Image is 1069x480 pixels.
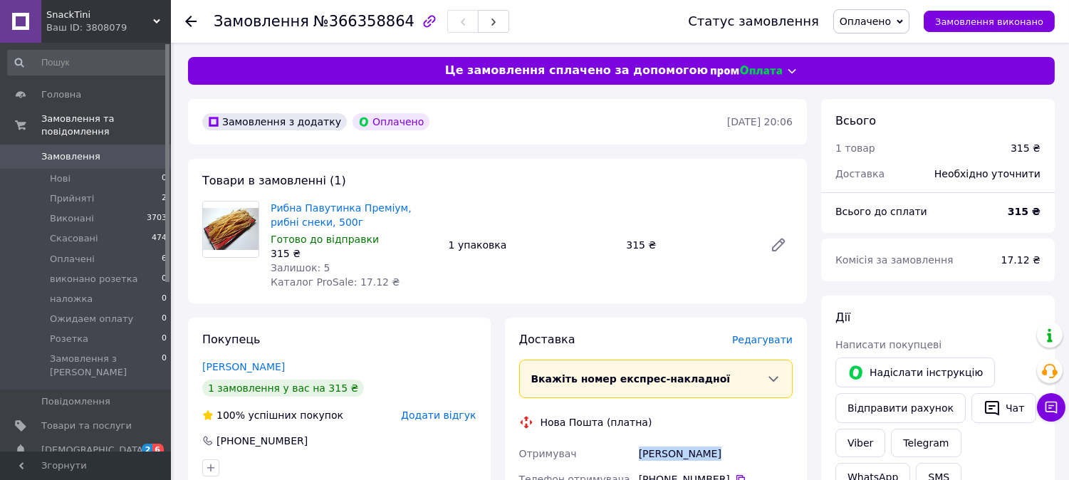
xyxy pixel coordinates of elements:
[271,234,379,245] span: Готово до відправки
[162,353,167,378] span: 0
[152,444,164,456] span: 6
[50,333,88,345] span: Розетка
[215,434,309,448] div: [PHONE_NUMBER]
[142,444,153,456] span: 2
[764,231,793,259] a: Редагувати
[835,254,954,266] span: Комісія за замовлення
[835,429,885,457] a: Viber
[202,361,285,372] a: [PERSON_NAME]
[203,208,259,250] img: Рибна Павутинка Преміум, рибні снеки, 500г
[835,311,850,324] span: Дії
[835,168,885,179] span: Доставка
[727,116,793,127] time: [DATE] 20:06
[519,333,575,346] span: Доставка
[162,192,167,205] span: 2
[46,21,171,34] div: Ваш ID: 3808079
[41,395,110,408] span: Повідомлення
[835,358,995,387] button: Надіслати інструкцію
[214,13,309,30] span: Замовлення
[445,63,708,79] span: Це замовлення сплачено за допомогою
[537,415,656,429] div: Нова Пошта (платна)
[50,212,94,225] span: Виконані
[835,206,927,217] span: Всього до сплати
[147,212,167,225] span: 3703
[217,409,245,421] span: 100%
[271,262,330,273] span: Залишок: 5
[7,50,168,75] input: Пошук
[935,16,1043,27] span: Замовлення виконано
[162,333,167,345] span: 0
[41,113,171,138] span: Замовлення та повідомлення
[519,448,577,459] span: Отримувач
[41,150,100,163] span: Замовлення
[152,232,167,245] span: 474
[202,333,261,346] span: Покупець
[531,373,731,385] span: Вкажіть номер експрес-накладної
[50,253,95,266] span: Оплачені
[835,142,875,154] span: 1 товар
[50,232,98,245] span: Скасовані
[732,334,793,345] span: Редагувати
[50,353,162,378] span: Замовлення з [PERSON_NAME]
[971,393,1036,423] button: Чат
[202,380,364,397] div: 1 замовлення у вас на 315 ₴
[926,158,1049,189] div: Необхідно уточнити
[50,192,94,205] span: Прийняті
[50,313,133,325] span: Ожидаем оплату
[835,339,942,350] span: Написати покупцеві
[636,441,796,466] div: [PERSON_NAME]
[50,293,93,306] span: наложка
[41,419,132,432] span: Товари та послуги
[202,113,347,130] div: Замовлення з додатку
[924,11,1055,32] button: Замовлення виконано
[1001,254,1041,266] span: 17.12 ₴
[50,172,71,185] span: Нові
[620,235,758,255] div: 315 ₴
[891,429,961,457] a: Telegram
[202,408,343,422] div: успішних покупок
[401,409,476,421] span: Додати відгук
[353,113,429,130] div: Оплачено
[162,313,167,325] span: 0
[271,246,437,261] div: 315 ₴
[271,276,400,288] span: Каталог ProSale: 17.12 ₴
[162,273,167,286] span: 0
[41,444,147,456] span: [DEMOGRAPHIC_DATA]
[202,174,346,187] span: Товари в замовленні (1)
[1037,393,1065,422] button: Чат з покупцем
[835,114,876,127] span: Всього
[46,9,153,21] span: SnackTini
[840,16,891,27] span: Оплачено
[313,13,414,30] span: №366358864
[162,172,167,185] span: 0
[443,235,621,255] div: 1 упаковка
[688,14,819,28] div: Статус замовлення
[41,88,81,101] span: Головна
[162,293,167,306] span: 0
[50,273,137,286] span: виконано розетка
[1011,141,1041,155] div: 315 ₴
[271,202,412,228] a: Рибна Павутинка Преміум, рибні снеки, 500г
[185,14,197,28] div: Повернутися назад
[1008,206,1041,217] b: 315 ₴
[835,393,966,423] button: Відправити рахунок
[162,253,167,266] span: 6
